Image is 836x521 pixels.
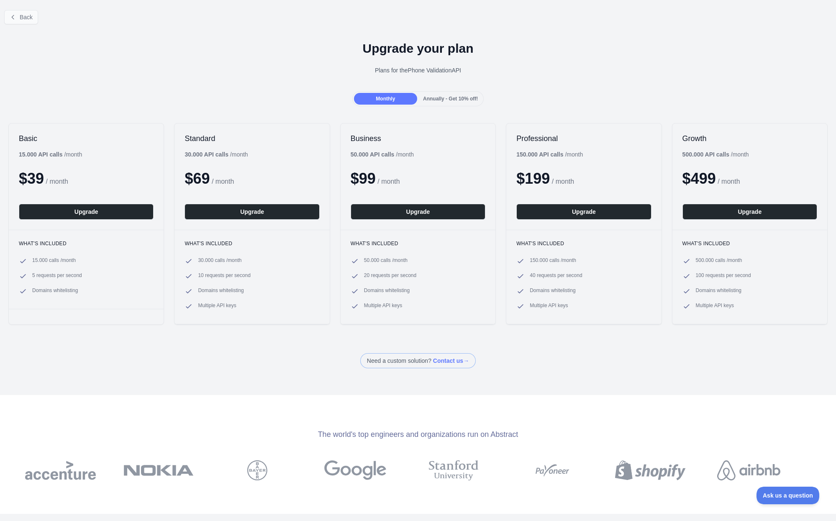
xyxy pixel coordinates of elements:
b: 150.000 API calls [516,151,563,158]
div: / month [351,150,414,159]
h2: Business [351,133,485,144]
iframe: Toggle Customer Support [757,487,819,504]
b: 50.000 API calls [351,151,395,158]
div: / month [516,150,583,159]
span: $ 199 [516,170,550,187]
span: $ 99 [351,170,376,187]
h2: Professional [516,133,651,144]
